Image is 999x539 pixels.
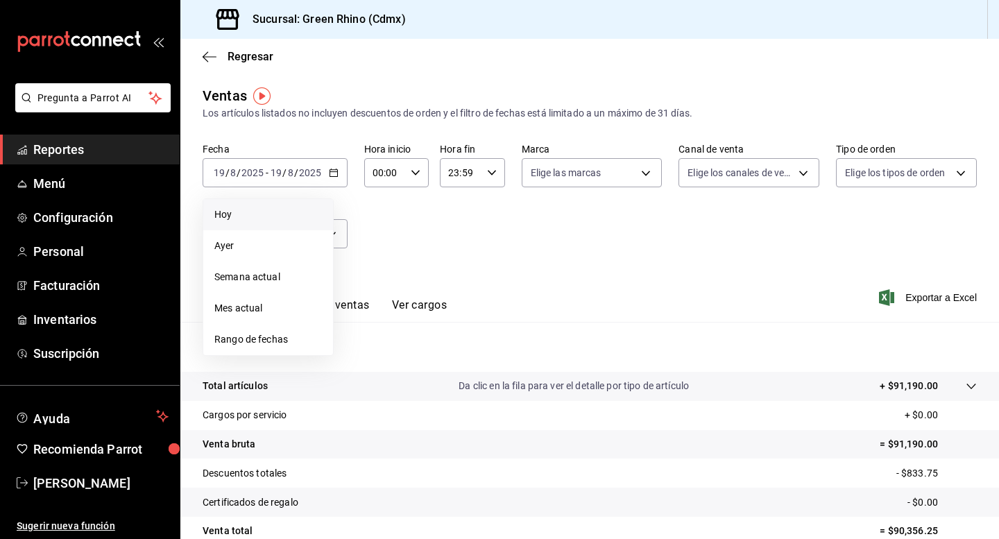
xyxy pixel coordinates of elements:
[315,298,370,322] button: Ver ventas
[203,437,255,452] p: Venta bruta
[203,495,298,510] p: Certificados de regalo
[33,344,169,363] span: Suscripción
[153,36,164,47] button: open_drawer_menu
[17,519,169,533] span: Sugerir nueva función
[225,167,230,178] span: /
[33,140,169,159] span: Reportes
[241,167,264,178] input: ----
[880,524,977,538] p: = $90,356.25
[203,106,977,121] div: Los artículos listados no incluyen descuentos de orden y el filtro de fechas está limitado a un m...
[33,208,169,227] span: Configuración
[230,167,237,178] input: --
[15,83,171,112] button: Pregunta a Parrot AI
[531,166,601,180] span: Elige las marcas
[203,466,287,481] p: Descuentos totales
[214,239,322,253] span: Ayer
[440,144,504,154] label: Hora fin
[522,144,663,154] label: Marca
[364,144,429,154] label: Hora inicio
[880,437,977,452] p: = $91,190.00
[214,301,322,316] span: Mes actual
[298,167,322,178] input: ----
[225,298,447,322] div: navigation tabs
[459,379,689,393] p: Da clic en la fila para ver el detalle por tipo de artículo
[845,166,945,180] span: Elige los tipos de orden
[33,174,169,193] span: Menú
[896,466,977,481] p: - $833.75
[203,524,253,538] p: Venta total
[294,167,298,178] span: /
[203,339,977,355] p: Resumen
[270,167,282,178] input: --
[228,50,273,63] span: Regresar
[33,242,169,261] span: Personal
[203,50,273,63] button: Regresar
[392,298,447,322] button: Ver cargos
[214,270,322,284] span: Semana actual
[836,144,977,154] label: Tipo de orden
[33,440,169,459] span: Recomienda Parrot
[241,11,406,28] h3: Sucursal: Green Rhino (Cdmx)
[203,379,268,393] p: Total artículos
[282,167,287,178] span: /
[33,474,169,493] span: [PERSON_NAME]
[237,167,241,178] span: /
[880,379,938,393] p: + $91,190.00
[688,166,794,180] span: Elige los canales de venta
[213,167,225,178] input: --
[33,408,151,425] span: Ayuda
[253,87,271,105] img: Tooltip marker
[678,144,819,154] label: Canal de venta
[214,207,322,222] span: Hoy
[907,495,977,510] p: - $0.00
[882,289,977,306] button: Exportar a Excel
[287,167,294,178] input: --
[33,310,169,329] span: Inventarios
[33,276,169,295] span: Facturación
[214,332,322,347] span: Rango de fechas
[10,101,171,115] a: Pregunta a Parrot AI
[37,91,149,105] span: Pregunta a Parrot AI
[203,408,287,422] p: Cargos por servicio
[203,85,247,106] div: Ventas
[905,408,977,422] p: + $0.00
[266,167,268,178] span: -
[203,144,348,154] label: Fecha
